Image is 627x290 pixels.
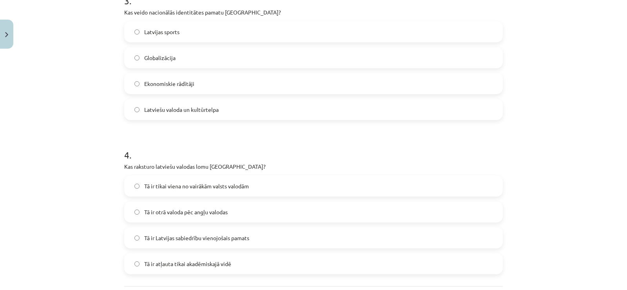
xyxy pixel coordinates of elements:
span: Tā ir atļauta tikai akadēmiskajā vidē [144,260,231,268]
span: Tā ir otrā valoda pēc angļu valodas [144,208,228,216]
input: Ekonomiskie rādītāji [134,81,140,86]
span: Ekonomiskie rādītāji [144,80,194,88]
span: Globalizācija [144,54,176,62]
span: Latvijas sports [144,28,179,36]
input: Tā ir otrā valoda pēc angļu valodas [134,210,140,215]
input: Latvijas sports [134,29,140,35]
input: Tā ir atļauta tikai akadēmiskajā vidē [134,261,140,266]
span: Tā ir Latvijas sabiedrību vienojošais pamats [144,234,249,242]
input: Tā ir tikai viena no vairākām valsts valodām [134,184,140,189]
h1: 4 . [124,136,503,160]
input: Latviešu valoda un kultūrtelpa [134,107,140,112]
input: Globalizācija [134,55,140,60]
input: Tā ir Latvijas sabiedrību vienojošais pamats [134,235,140,241]
span: Latviešu valoda un kultūrtelpa [144,106,219,114]
span: Tā ir tikai viena no vairākām valsts valodām [144,182,249,190]
p: Kas raksturo latviešu valodas lomu [GEOGRAPHIC_DATA]? [124,162,503,171]
p: Kas veido nacionālās identitātes pamatu [GEOGRAPHIC_DATA]? [124,8,503,16]
img: icon-close-lesson-0947bae3869378f0d4975bcd49f059093ad1ed9edebbc8119c70593378902aed.svg [5,32,8,37]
